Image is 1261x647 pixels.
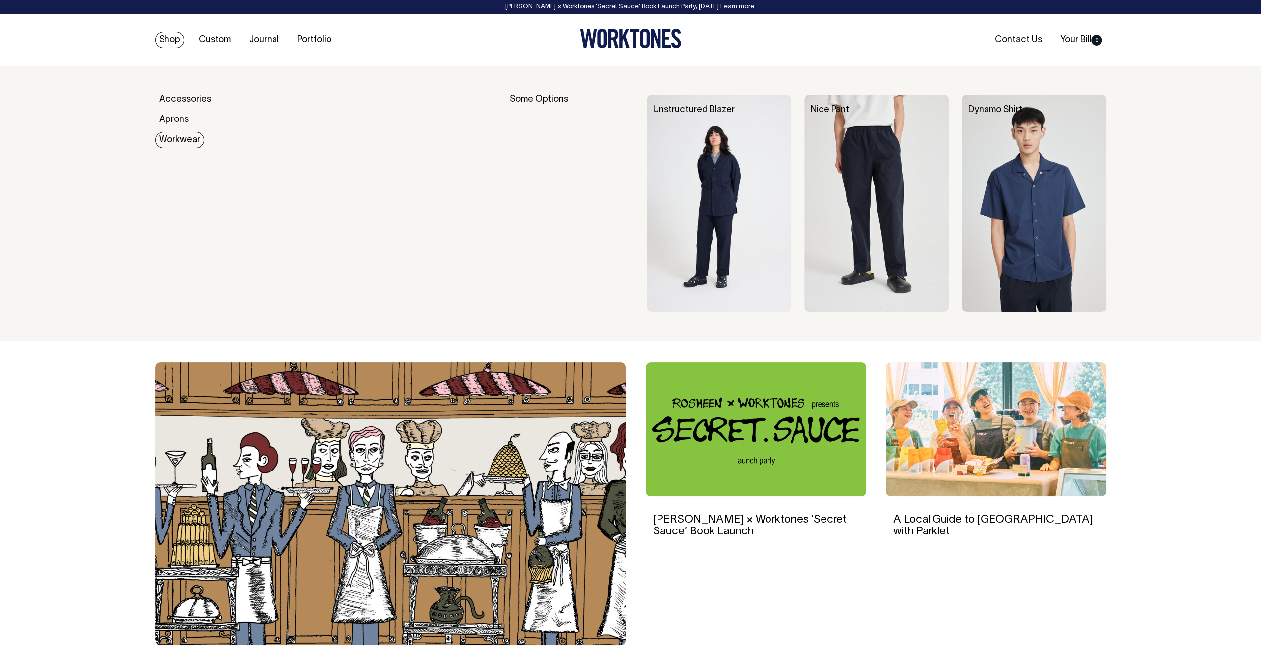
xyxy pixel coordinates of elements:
[10,3,1251,10] div: [PERSON_NAME] × Worktones ‘Secret Sauce’ Book Launch Party, [DATE]. .
[990,32,1045,48] a: Contact Us
[155,91,215,108] a: Accessories
[510,95,634,312] div: Some Options
[646,362,866,496] img: Rosheen Kaul × Worktones ‘Secret Sauce’ Book Launch
[1056,32,1106,48] a: Your Bill0
[804,95,949,312] img: Nice Pant
[155,112,193,128] a: Aprons
[811,106,849,114] a: Nice Pant
[720,4,754,10] a: Learn more
[647,95,791,312] img: Unstructured Blazer
[155,362,626,645] img: Your Guide To The Worktones Apron Range
[1091,35,1102,46] span: 0
[968,106,1022,114] a: Dynamo Shirt
[155,132,204,148] a: Workwear
[653,515,847,536] a: [PERSON_NAME] × Worktones ‘Secret Sauce’ Book Launch
[195,32,235,48] a: Custom
[245,32,283,48] a: Journal
[886,362,1106,496] img: A Local Guide to Tokyo with Parklet
[293,32,335,48] a: Portfolio
[962,95,1106,312] img: Dynamo Shirt
[893,515,1093,536] a: A Local Guide to [GEOGRAPHIC_DATA] with Parklet
[653,106,735,114] a: Unstructured Blazer
[155,32,184,48] a: Shop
